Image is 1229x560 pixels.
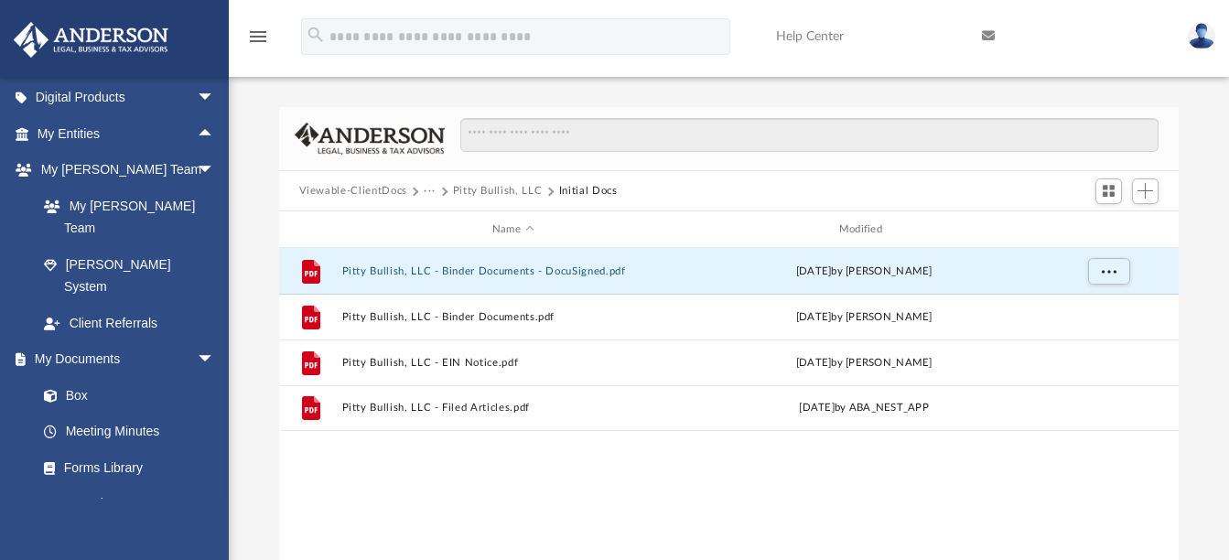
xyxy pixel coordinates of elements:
div: id [1043,221,1171,238]
img: Anderson Advisors Platinum Portal [8,22,174,58]
div: [DATE] by [PERSON_NAME] [693,309,1036,326]
a: Notarize [26,486,233,522]
span: arrow_drop_up [197,115,233,153]
a: Meeting Minutes [26,414,233,450]
a: Digital Productsarrow_drop_down [13,80,243,116]
button: Pitty Bullish, LLC [453,183,543,199]
a: Box [26,377,224,414]
button: Pitty Bullish, LLC - EIN Notice.pdf [341,357,685,369]
a: menu [247,35,269,48]
a: Client Referrals [26,305,233,341]
span: arrow_drop_down [197,152,233,189]
button: Pitty Bullish, LLC - Filed Articles.pdf [341,403,685,415]
a: My Documentsarrow_drop_down [13,341,233,378]
span: arrow_drop_down [197,341,233,379]
span: arrow_drop_down [197,80,233,117]
i: menu [247,26,269,48]
button: Pitty Bullish, LLC - Binder Documents.pdf [341,311,685,323]
a: [PERSON_NAME] System [26,246,233,305]
a: My [PERSON_NAME] Teamarrow_drop_down [13,152,233,188]
button: ··· [424,183,436,199]
div: [DATE] by [PERSON_NAME] [693,264,1036,280]
button: Pitty Bullish, LLC - Binder Documents - DocuSigned.pdf [341,265,685,277]
a: Forms Library [26,449,224,486]
a: My Entitiesarrow_drop_up [13,115,243,152]
input: Search files and folders [460,118,1159,153]
button: Add [1132,178,1159,204]
a: My [PERSON_NAME] Team [26,188,224,246]
button: More options [1087,258,1129,285]
div: [DATE] by ABA_NEST_APP [693,400,1036,416]
div: Modified [692,221,1035,238]
div: Name [340,221,684,238]
button: Switch to Grid View [1095,178,1123,204]
img: User Pic [1188,23,1215,49]
div: [DATE] by [PERSON_NAME] [693,355,1036,372]
button: Viewable-ClientDocs [299,183,407,199]
i: search [306,25,326,45]
div: id [286,221,332,238]
button: Initial Docs [559,183,618,199]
